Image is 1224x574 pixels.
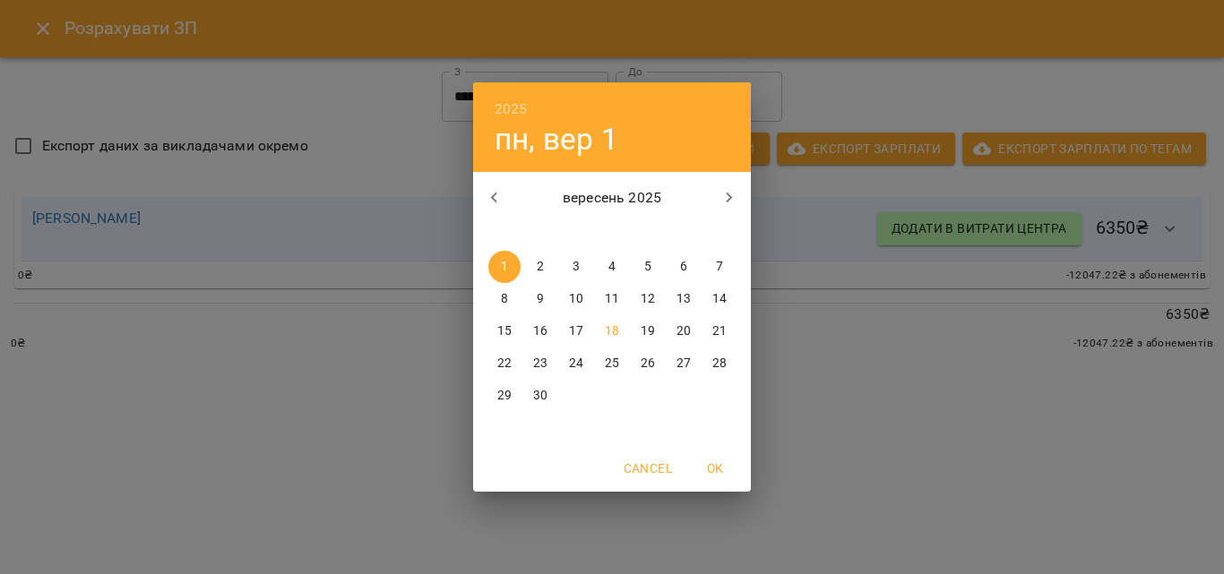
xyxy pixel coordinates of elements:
button: 5 [632,251,664,283]
p: 24 [569,355,583,373]
p: 17 [569,322,583,340]
p: 14 [712,290,727,308]
p: 22 [497,355,512,373]
span: нд [703,224,736,242]
button: 13 [668,283,700,315]
span: Cancel [624,458,672,479]
button: 27 [668,347,700,380]
button: 2 [524,251,556,283]
button: 22 [488,347,521,380]
p: 9 [537,290,544,308]
button: 6 [668,251,700,283]
button: 28 [703,347,736,380]
p: вересень 2025 [516,187,709,209]
button: 15 [488,315,521,347]
button: 1 [488,251,521,283]
p: 29 [497,387,512,405]
span: ср [560,224,592,242]
p: 20 [677,322,691,340]
button: 25 [596,347,628,380]
button: 23 [524,347,556,380]
p: 13 [677,290,691,308]
p: 15 [497,322,512,340]
p: 8 [501,290,508,308]
button: 16 [524,315,556,347]
p: 7 [716,258,723,276]
button: 11 [596,283,628,315]
button: 26 [632,347,664,380]
p: 18 [605,322,619,340]
button: 14 [703,283,736,315]
button: 18 [596,315,628,347]
span: вт [524,224,556,242]
button: 4 [596,251,628,283]
button: 17 [560,315,592,347]
p: 6 [680,258,687,276]
button: 19 [632,315,664,347]
p: 30 [533,387,547,405]
p: 25 [605,355,619,373]
p: 1 [501,258,508,276]
button: OK [686,452,744,484]
button: 9 [524,283,556,315]
p: 4 [608,258,616,276]
p: 12 [641,290,655,308]
button: 21 [703,315,736,347]
p: 10 [569,290,583,308]
button: 7 [703,251,736,283]
p: 23 [533,355,547,373]
p: 5 [644,258,651,276]
span: пн [488,224,521,242]
button: 10 [560,283,592,315]
button: 30 [524,380,556,412]
button: 12 [632,283,664,315]
button: 8 [488,283,521,315]
button: 24 [560,347,592,380]
p: 19 [641,322,655,340]
button: Cancel [616,452,679,484]
span: сб [668,224,700,242]
span: OK [694,458,737,479]
p: 26 [641,355,655,373]
p: 16 [533,322,547,340]
p: 21 [712,322,727,340]
button: 2025 [495,97,528,122]
button: 20 [668,315,700,347]
p: 11 [605,290,619,308]
button: 3 [560,251,592,283]
p: 27 [677,355,691,373]
span: чт [596,224,628,242]
button: 29 [488,380,521,412]
p: 28 [712,355,727,373]
p: 2 [537,258,544,276]
span: пт [632,224,664,242]
button: пн, вер 1 [495,121,618,158]
p: 3 [573,258,580,276]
